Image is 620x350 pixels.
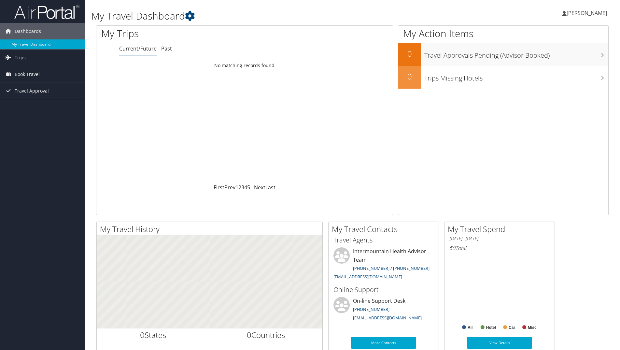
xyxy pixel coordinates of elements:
[486,325,496,330] text: Hotel
[235,184,238,191] a: 1
[215,329,318,341] h2: Countries
[330,247,437,282] li: Intermountain Health Advisor Team
[468,325,473,330] text: Air
[96,60,393,71] td: No matching records found
[15,83,49,99] span: Travel Approval
[102,329,205,341] h2: States
[332,224,439,235] h2: My Travel Contacts
[247,329,251,340] span: 0
[265,184,275,191] a: Last
[398,43,608,66] a: 0Travel Approvals Pending (Advisor Booked)
[448,224,555,235] h2: My Travel Spend
[353,315,422,321] a: [EMAIL_ADDRESS][DOMAIN_NAME]
[567,9,607,17] span: [PERSON_NAME]
[119,45,157,52] a: Current/Future
[250,184,254,191] span: …
[161,45,172,52] a: Past
[398,48,421,59] h2: 0
[14,4,79,20] img: airportal-logo.png
[562,3,613,23] a: [PERSON_NAME]
[254,184,265,191] a: Next
[467,337,532,349] a: View Details
[330,297,437,324] li: On-line Support Desk
[398,27,608,40] h1: My Action Items
[15,66,40,82] span: Book Travel
[15,23,41,39] span: Dashboards
[241,184,244,191] a: 3
[424,48,608,60] h3: Travel Approvals Pending (Advisor Booked)
[449,236,550,242] h6: [DATE] - [DATE]
[100,224,322,235] h2: My Travel History
[214,184,224,191] a: First
[398,71,421,82] h2: 0
[333,274,402,280] a: [EMAIL_ADDRESS][DOMAIN_NAME]
[424,70,608,83] h3: Trips Missing Hotels
[509,325,515,330] text: Car
[101,27,264,40] h1: My Trips
[528,325,537,330] text: Misc
[449,244,455,252] span: $0
[238,184,241,191] a: 2
[398,66,608,89] a: 0Trips Missing Hotels
[333,236,434,245] h3: Travel Agents
[91,9,439,23] h1: My Travel Dashboard
[140,329,145,340] span: 0
[224,184,235,191] a: Prev
[351,337,416,349] a: More Contacts
[449,244,550,252] h6: Total
[244,184,247,191] a: 4
[353,265,430,271] a: [PHONE_NUMBER] / [PHONE_NUMBER]
[247,184,250,191] a: 5
[333,285,434,294] h3: Online Support
[15,50,26,66] span: Trips
[353,306,389,312] a: [PHONE_NUMBER]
